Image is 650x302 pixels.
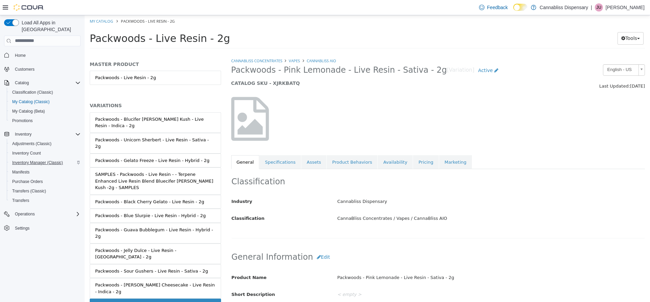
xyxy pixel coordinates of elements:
button: Transfers [7,196,83,205]
span: Packwoods - Live Resin - 2g [5,17,146,29]
div: Packwoods - [PERSON_NAME] Cheesecake - Live Resin - Indica - 2g [10,266,131,280]
h5: MASTER PRODUCT [5,46,136,52]
span: Packwoods - Live Resin - 2g [36,3,90,8]
div: Packwoods - Black Cherry Gelato - Live Resin - 2g [10,183,120,190]
div: SAMPLES - Packwoods - Live Resin - - Terpene Enhanced Live Resin Blend Bluecifer [PERSON_NAME] Ku... [10,156,131,176]
span: Inventory Count [12,150,41,156]
a: Transfers [9,196,32,205]
span: Transfers [12,198,29,203]
span: Customers [15,67,35,72]
div: Packwoods - Jelly Dulce - Live Resin - [GEOGRAPHIC_DATA] - 2g [10,232,131,245]
a: CannaBliss AIO [222,43,252,48]
a: Inventory Count [9,149,44,157]
input: Dark Mode [513,4,527,11]
button: Inventory Count [7,148,83,158]
span: Promotions [9,117,81,125]
button: Inventory [1,130,83,139]
span: Promotions [12,118,33,123]
a: Product Behaviors [242,140,293,154]
span: JU [597,3,602,11]
button: Operations [1,209,83,219]
span: Manifests [9,168,81,176]
a: My Catalog (Beta) [9,107,48,115]
div: CannaBliss Concentrates / Vapes / CannaBliss AIO [247,198,565,209]
a: Purchase Orders [9,178,46,186]
span: Inventory Count [9,149,81,157]
button: Home [1,50,83,60]
div: Jesse Ulibarri [595,3,603,11]
span: My Catalog (Beta) [12,109,45,114]
a: Transfers (Classic) [9,187,49,195]
button: Settings [1,223,83,233]
button: Adjustments (Classic) [7,139,83,148]
a: Classification (Classic) [9,88,56,96]
a: CannaBliss Concentrates [147,43,198,48]
a: Specifications [175,140,216,154]
button: Catalog [1,78,83,88]
div: Packwoods - Pink Lemonade - Live Resin - Sativa - 2g [247,257,565,269]
span: Transfers (Classic) [12,188,46,194]
span: English - US [519,49,551,60]
span: Settings [15,226,29,231]
a: Vapes [204,43,215,48]
a: Inventory Manager (Classic) [9,159,66,167]
span: [DATE] [545,68,560,73]
button: Inventory [12,130,34,138]
div: Packwoods - Unicorn Sherbert - Live Resin - Sativa - 2g [10,121,131,135]
button: My Catalog (Classic) [7,97,83,107]
button: Edit [229,236,249,248]
span: Inventory [12,130,81,138]
button: Manifests [7,167,83,177]
a: Promotions [9,117,36,125]
h2: Classification [147,161,560,172]
p: [PERSON_NAME] [606,3,645,11]
div: Packwoods - Guava Bubblegum - Live Resin - Hybrid - 2g [10,211,131,225]
span: Catalog [12,79,81,87]
h5: CATALOG SKU - XJRKBATQ [147,65,454,71]
span: Feedback [487,4,508,11]
a: Marketing [354,140,387,154]
span: Settings [12,224,81,232]
span: Operations [12,210,81,218]
button: Purchase Orders [7,177,83,186]
span: Home [15,53,26,58]
a: Adjustments (Classic) [9,140,54,148]
img: Cova [14,4,44,11]
button: My Catalog (Beta) [7,107,83,116]
a: Feedback [476,1,511,14]
div: Packwoods - Sour Gushers - Live Resin - Sativa - 2g [10,253,124,259]
span: Manifests [12,169,29,175]
span: Active [393,52,408,58]
button: Classification (Classic) [7,88,83,97]
p: | [591,3,592,11]
span: Purchase Orders [9,178,81,186]
span: Product Name [147,260,182,265]
button: Operations [12,210,38,218]
small: [Variation] [362,52,390,58]
a: Packwoods - Live Resin - 2g [5,55,136,70]
a: My Catalog [5,3,28,8]
span: Catalog [15,80,29,86]
span: Customers [12,65,81,73]
span: Short Description [147,277,191,282]
a: Customers [12,65,37,73]
span: Last Updated: [515,68,545,73]
span: Home [12,51,81,60]
span: Classification [147,201,180,206]
button: Transfers (Classic) [7,186,83,196]
a: General [147,140,175,154]
a: Pricing [328,140,354,154]
a: My Catalog (Classic) [9,98,52,106]
button: Catalog [12,79,31,87]
span: Purchase Orders [12,179,43,184]
span: Packwoods - Pink Lemonade - Live Resin - Sativa - 2g [147,50,362,60]
button: Customers [1,64,83,74]
a: Manifests [9,168,32,176]
span: Inventory Manager (Classic) [9,159,81,167]
a: Availability [293,140,328,154]
div: < empty > [247,274,565,285]
button: Inventory Manager (Classic) [7,158,83,167]
span: Adjustments (Classic) [9,140,81,148]
span: Transfers [9,196,81,205]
